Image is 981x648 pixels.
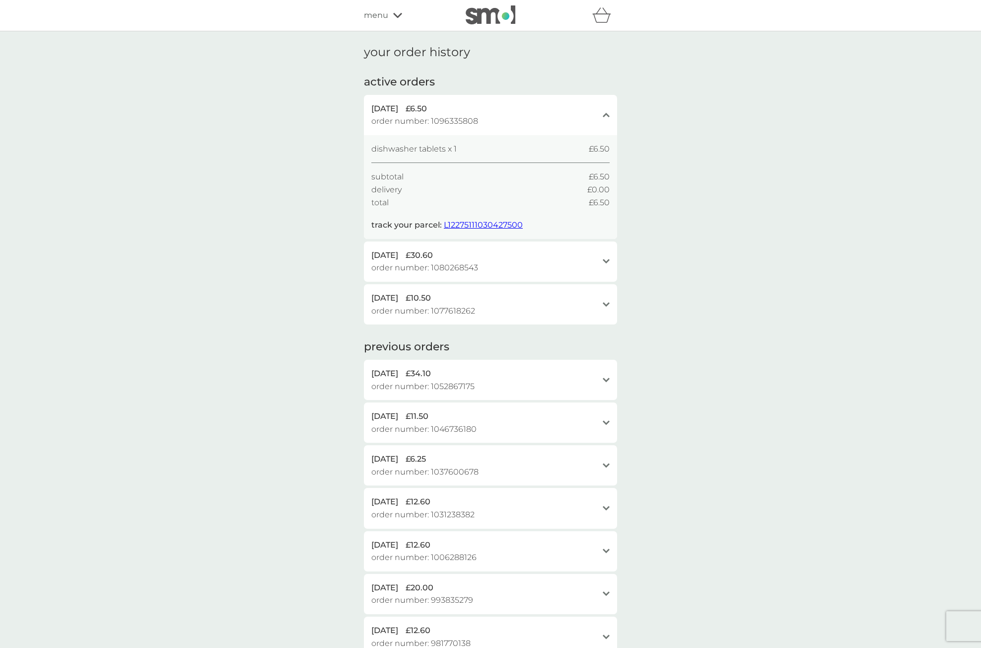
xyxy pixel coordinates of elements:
span: £20.00 [406,581,433,594]
span: [DATE] [371,624,398,637]
span: £0.00 [587,183,610,196]
span: subtotal [371,170,404,183]
h1: your order history [364,45,470,60]
span: £12.60 [406,539,430,552]
span: £12.60 [406,624,430,637]
span: order number: 1006288126 [371,551,477,564]
span: £12.60 [406,495,430,508]
span: £10.50 [406,292,431,305]
span: [DATE] [371,249,398,262]
span: order number: 1037600678 [371,466,479,479]
img: smol [466,5,515,24]
span: £30.60 [406,249,433,262]
span: [DATE] [371,410,398,423]
span: order number: 1031238382 [371,508,475,521]
span: dishwasher tablets x 1 [371,143,457,156]
span: menu [364,9,388,22]
h2: active orders [364,75,435,90]
span: £11.50 [406,410,428,423]
span: [DATE] [371,495,398,508]
span: [DATE] [371,367,398,380]
span: £6.50 [589,170,610,183]
span: order number: 1052867175 [371,380,475,393]
span: [DATE] [371,292,398,305]
span: order number: 1077618262 [371,305,475,318]
a: L12275111030427500 [444,220,523,230]
h2: previous orders [364,339,449,355]
span: [DATE] [371,102,398,115]
span: £6.50 [589,196,610,209]
span: delivery [371,183,402,196]
span: £6.50 [406,102,427,115]
span: order number: 1080268543 [371,261,478,274]
span: £6.50 [589,143,610,156]
span: £34.10 [406,367,431,380]
span: [DATE] [371,453,398,466]
p: track your parcel: [371,219,523,232]
span: order number: 993835279 [371,594,473,607]
span: total [371,196,389,209]
span: [DATE] [371,539,398,552]
span: order number: 1046736180 [371,423,477,436]
span: order number: 1096335808 [371,115,478,128]
span: £6.25 [406,453,426,466]
span: [DATE] [371,581,398,594]
div: basket [592,5,617,25]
